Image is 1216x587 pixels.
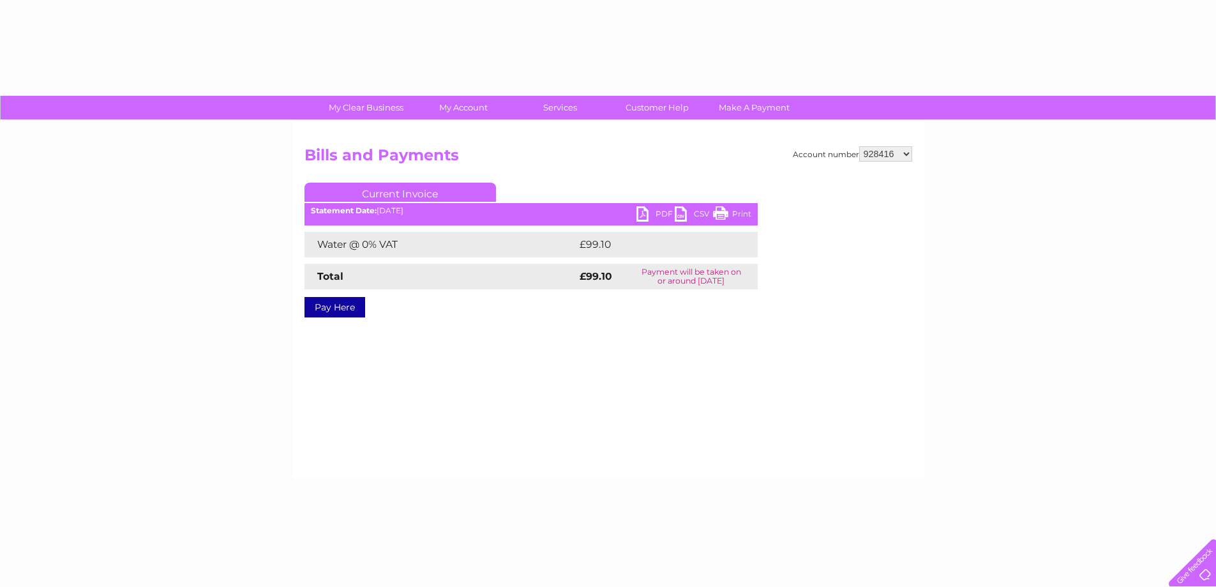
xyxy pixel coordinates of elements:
a: Current Invoice [304,183,496,202]
a: Make A Payment [702,96,807,119]
a: Services [507,96,613,119]
div: [DATE] [304,206,758,215]
td: Payment will be taken on or around [DATE] [625,264,758,289]
a: CSV [675,206,713,225]
a: Customer Help [604,96,710,119]
strong: Total [317,270,343,282]
a: Print [713,206,751,225]
a: PDF [636,206,675,225]
a: Pay Here [304,297,365,317]
td: £99.10 [576,232,732,257]
strong: £99.10 [580,270,612,282]
a: My Account [410,96,516,119]
td: Water @ 0% VAT [304,232,576,257]
a: My Clear Business [313,96,419,119]
h2: Bills and Payments [304,146,912,171]
b: Statement Date: [311,206,377,215]
div: Account number [793,146,912,162]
